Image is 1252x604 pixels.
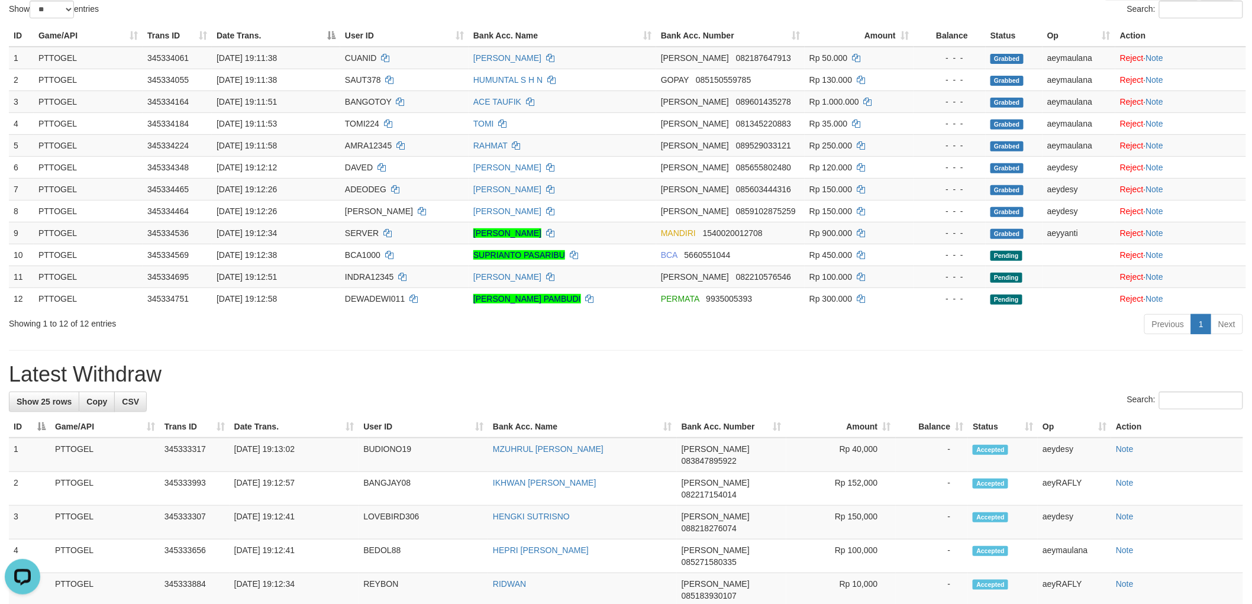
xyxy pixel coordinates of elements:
[736,53,791,63] span: Copy 082187647913 to clipboard
[661,250,677,260] span: BCA
[682,478,750,487] span: [PERSON_NAME]
[661,119,729,128] span: [PERSON_NAME]
[990,119,1024,130] span: Grabbed
[473,97,521,106] a: ACE TAUFIK
[359,438,488,472] td: BUDIONO19
[147,206,189,216] span: 345334464
[345,206,413,216] span: [PERSON_NAME]
[473,250,565,260] a: SUPRIANTO PASARIBU
[345,250,380,260] span: BCA1000
[990,229,1024,239] span: Grabbed
[34,244,143,266] td: PTTOGEL
[340,25,469,47] th: User ID: activate to sort column ascending
[217,119,277,128] span: [DATE] 19:11:53
[1116,512,1134,521] a: Note
[682,591,737,600] span: Copy 085183930107 to clipboard
[1120,185,1144,194] a: Reject
[34,200,143,222] td: PTTOGEL
[34,69,143,91] td: PTTOGEL
[473,119,494,128] a: TOMI
[661,228,696,238] span: MANDIRI
[469,25,656,47] th: Bank Acc. Name: activate to sort column ascending
[1120,228,1144,238] a: Reject
[359,416,488,438] th: User ID: activate to sort column ascending
[34,134,143,156] td: PTTOGEL
[918,183,981,195] div: - - -
[1120,53,1144,63] a: Reject
[1111,416,1243,438] th: Action
[147,75,189,85] span: 345334055
[1116,444,1134,454] a: Note
[147,294,189,303] span: 345334751
[9,69,34,91] td: 2
[736,141,791,150] span: Copy 089529033121 to clipboard
[359,472,488,506] td: BANGJAY08
[1115,91,1246,112] td: ·
[9,1,99,18] label: Show entries
[147,272,189,282] span: 345334695
[473,75,543,85] a: HUMUNTAL S H N
[1043,25,1115,47] th: Op: activate to sort column ascending
[9,363,1243,386] h1: Latest Withdraw
[736,97,791,106] span: Copy 089601435278 to clipboard
[1146,75,1164,85] a: Note
[345,185,386,194] span: ADEODEG
[488,416,677,438] th: Bank Acc. Name: activate to sort column ascending
[682,524,737,533] span: Copy 088218276074 to clipboard
[896,472,969,506] td: -
[736,206,796,216] span: Copy 0859102875259 to clipboard
[918,271,981,283] div: - - -
[473,228,541,238] a: [PERSON_NAME]
[147,97,189,106] span: 345334164
[1115,112,1246,134] td: ·
[1120,75,1144,85] a: Reject
[230,416,359,438] th: Date Trans.: activate to sort column ascending
[9,540,50,573] td: 4
[34,288,143,309] td: PTTOGEL
[50,416,160,438] th: Game/API: activate to sort column ascending
[1115,244,1246,266] td: ·
[661,75,689,85] span: GOPAY
[990,98,1024,108] span: Grabbed
[973,479,1008,489] span: Accepted
[345,141,392,150] span: AMRA12345
[990,295,1022,305] span: Pending
[809,272,852,282] span: Rp 100.000
[79,392,115,412] a: Copy
[1120,141,1144,150] a: Reject
[1120,294,1144,303] a: Reject
[973,546,1008,556] span: Accepted
[34,222,143,244] td: PTTOGEL
[973,512,1008,522] span: Accepted
[914,25,986,47] th: Balance
[809,294,852,303] span: Rp 300.000
[918,74,981,86] div: - - -
[143,25,212,47] th: Trans ID: activate to sort column ascending
[1211,314,1243,334] a: Next
[345,272,394,282] span: INDRA12345
[9,112,34,134] td: 4
[736,163,791,172] span: Copy 085655802480 to clipboard
[50,438,160,472] td: PTTOGEL
[809,75,852,85] span: Rp 130.000
[1146,228,1164,238] a: Note
[1115,178,1246,200] td: ·
[656,25,805,47] th: Bank Acc. Number: activate to sort column ascending
[1120,272,1144,282] a: Reject
[473,141,508,150] a: RAHMAT
[1115,69,1246,91] td: ·
[1043,47,1115,69] td: aeymaulana
[1191,314,1211,334] a: 1
[990,76,1024,86] span: Grabbed
[896,540,969,573] td: -
[217,75,277,85] span: [DATE] 19:11:38
[1116,579,1134,589] a: Note
[1146,141,1164,150] a: Note
[736,119,791,128] span: Copy 081345220883 to clipboard
[160,540,230,573] td: 345333656
[1043,112,1115,134] td: aeymaulana
[473,53,541,63] a: [PERSON_NAME]
[661,206,729,216] span: [PERSON_NAME]
[1115,266,1246,288] td: ·
[682,557,737,567] span: Copy 085271580335 to clipboard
